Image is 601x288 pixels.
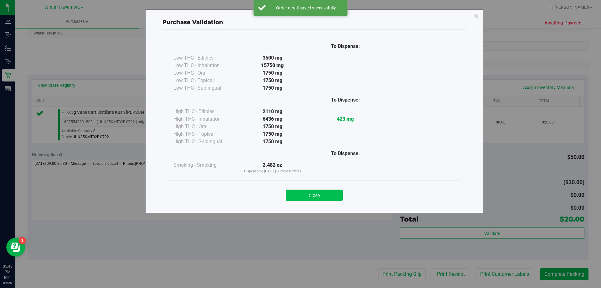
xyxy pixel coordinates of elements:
[173,138,236,145] div: High THC - Sublingual
[236,169,309,174] p: Dispensable [DATE] (Current Orders)
[6,238,25,257] iframe: Resource center
[337,116,354,122] strong: 423 mg
[236,115,309,123] div: 6436 mg
[236,62,309,69] div: 15750 mg
[173,77,236,84] div: Low THC - Topical
[309,96,382,104] div: To Dispense:
[269,5,343,11] div: Order detail saved successfully
[236,84,309,92] div: 1750 mg
[236,130,309,138] div: 1750 mg
[173,115,236,123] div: High THC - Inhalation
[173,62,236,69] div: Low THC - Inhalation
[173,123,236,130] div: High THC - Oral
[173,84,236,92] div: Low THC - Sublingual
[18,237,26,244] iframe: Resource center unread badge
[236,69,309,77] div: 1750 mg
[236,108,309,115] div: 2110 mg
[309,43,382,50] div: To Dispense:
[173,54,236,62] div: Low THC - Edibles
[236,123,309,130] div: 1750 mg
[236,54,309,62] div: 3500 mg
[173,161,236,169] div: Smoking - Smoking
[236,77,309,84] div: 1750 mg
[236,138,309,145] div: 1750 mg
[173,108,236,115] div: High THC - Edibles
[236,161,309,174] div: 2.482 oz
[309,150,382,157] div: To Dispense:
[162,19,223,26] span: Purchase Validation
[173,130,236,138] div: High THC - Topical
[286,190,343,201] button: Close
[173,69,236,77] div: Low THC - Oral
